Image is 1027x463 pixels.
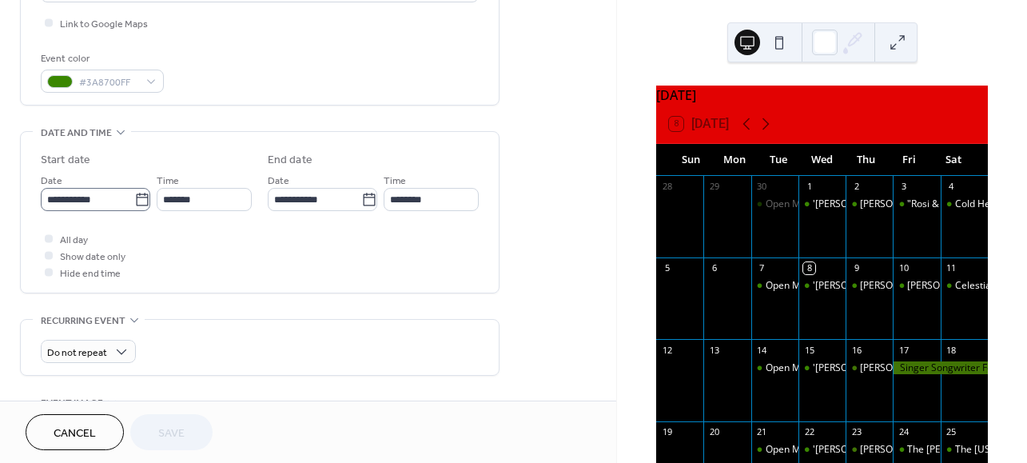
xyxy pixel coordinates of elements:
div: Mon [713,144,757,176]
span: #3A8700FF [79,74,138,91]
div: 7 [756,262,768,274]
span: Event image [41,395,103,412]
div: [PERSON_NAME] [907,279,982,293]
div: Thu [844,144,888,176]
div: Open Mic Night!! [751,279,798,293]
span: Time [384,173,406,190]
span: Recurring event [41,313,125,329]
div: Sun [669,144,713,176]
div: Open Mic Night!! [766,198,839,211]
div: 22 [803,426,815,438]
div: 'KJ Armando' Karaoke [798,198,846,211]
div: The Texas Crawlerz [941,443,988,457]
div: 6 [708,262,720,274]
div: '[PERSON_NAME] [813,198,890,211]
div: Wed [800,144,844,176]
div: 11 [945,262,957,274]
div: 29 [708,181,720,193]
div: Cold Heart Cash [941,198,988,211]
div: Open Mic Night!! [766,279,839,293]
div: 'KJ Armando' Karaoke [798,443,846,457]
div: Mark T. Harding [846,198,893,211]
div: 9 [850,262,862,274]
div: 4 [945,181,957,193]
div: Trent Lyle [893,279,940,293]
div: 5 [661,262,673,274]
div: Ryker Pantano [846,279,893,293]
button: Cancel [26,414,124,450]
div: 21 [756,426,768,438]
div: Frank Iarossi [846,443,893,457]
div: The Ricke Brothers [893,443,940,457]
span: Time [157,173,179,190]
div: 1 [803,181,815,193]
div: 16 [850,344,862,356]
div: 24 [898,426,910,438]
span: All day [60,232,88,249]
div: 25 [945,426,957,438]
span: Link to Google Maps [60,16,148,33]
div: 17 [898,344,910,356]
span: Do not repeat [47,344,107,362]
div: Tue [756,144,800,176]
div: Singer Songwriter Festival [893,361,988,375]
div: 19 [661,426,673,438]
div: Fri [888,144,932,176]
div: [PERSON_NAME] [860,279,935,293]
div: Open Mic Night!! [751,198,798,211]
span: Show date only [60,249,125,265]
span: Cancel [54,425,96,442]
div: Open Mic Night!! [751,443,798,457]
div: Open Mic Night!! [766,361,839,375]
div: "Rosi & Skeeter " Duo [893,198,940,211]
div: 14 [756,344,768,356]
div: 'KJ Armando' Karaoke [798,279,846,293]
div: '[PERSON_NAME] [813,443,890,457]
span: Date and time [41,125,112,142]
div: [PERSON_NAME] [860,443,935,457]
div: 12 [661,344,673,356]
div: 8 [803,262,815,274]
div: Al Monti [846,361,893,375]
div: 2 [850,181,862,193]
div: [PERSON_NAME] [860,361,935,375]
div: 10 [898,262,910,274]
div: Open Mic Night!! [751,361,798,375]
div: Sat [931,144,975,176]
div: '[PERSON_NAME] [813,279,890,293]
div: 18 [945,344,957,356]
span: Date [41,173,62,190]
div: 23 [850,426,862,438]
div: Celestial Mirage [941,279,988,293]
div: 13 [708,344,720,356]
div: 28 [661,181,673,193]
div: 'KJ Armando' Karaoke [798,361,846,375]
div: [PERSON_NAME] [860,198,935,211]
span: Date [268,173,289,190]
span: Hide end time [60,265,121,282]
div: Open Mic Night!! [766,443,839,457]
div: 15 [803,344,815,356]
div: The [PERSON_NAME] [907,443,1001,457]
div: 20 [708,426,720,438]
div: Event color [41,50,161,67]
div: 30 [756,181,768,193]
div: [DATE] [656,86,988,105]
div: '[PERSON_NAME] [813,361,890,375]
div: 3 [898,181,910,193]
div: Start date [41,152,90,169]
div: End date [268,152,312,169]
